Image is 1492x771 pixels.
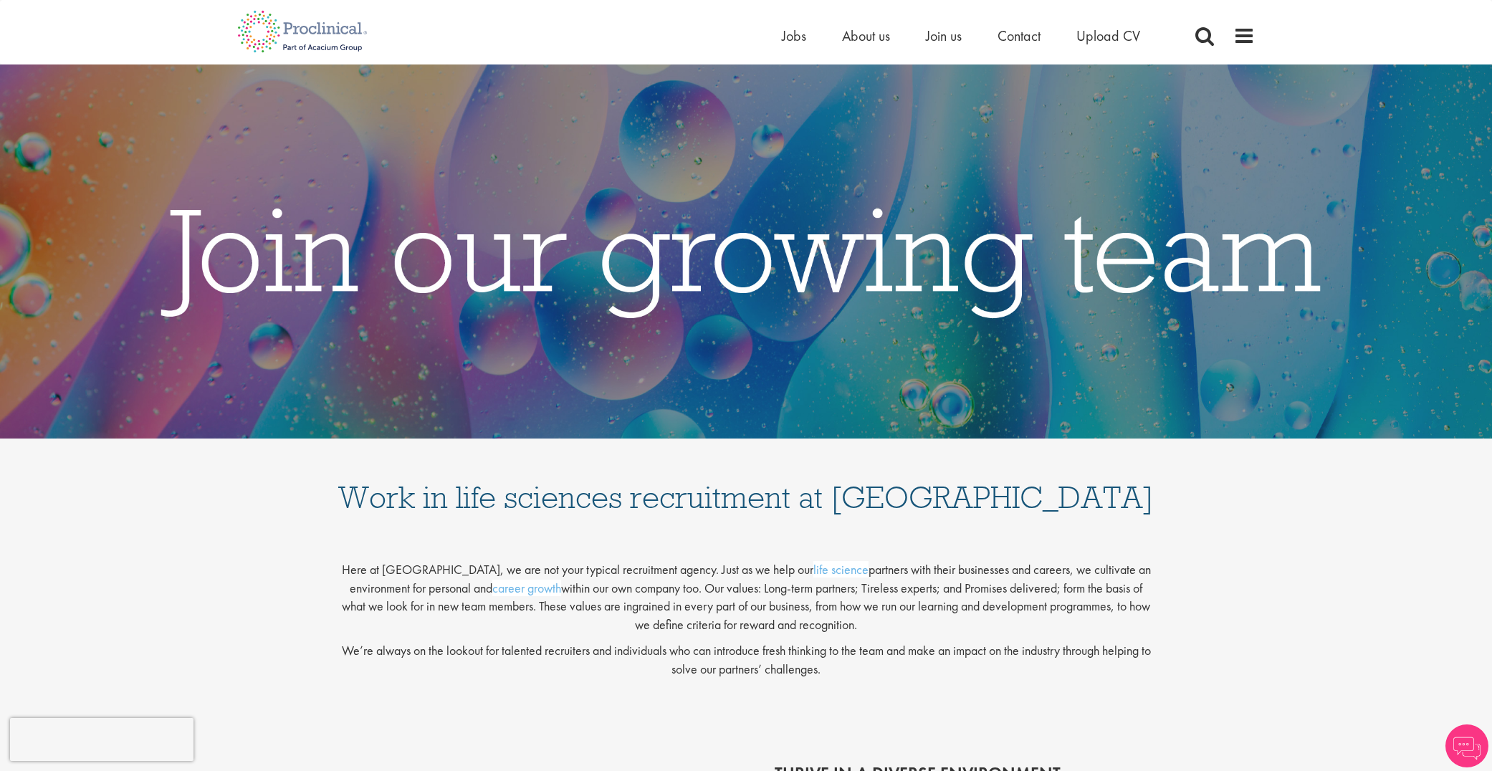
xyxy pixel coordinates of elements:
[338,549,1154,634] p: Here at [GEOGRAPHIC_DATA], we are not your typical recruitment agency. Just as we help our partne...
[842,27,890,45] a: About us
[1445,724,1488,767] img: Chatbot
[998,27,1041,45] a: Contact
[813,561,869,578] a: life science
[926,27,962,45] a: Join us
[782,27,806,45] a: Jobs
[338,641,1154,678] p: We’re always on the lookout for talented recruiters and individuals who can introduce fresh think...
[492,580,561,596] a: career growth
[1076,27,1140,45] a: Upload CV
[10,718,193,761] iframe: reCAPTCHA
[338,453,1154,513] h1: Work in life sciences recruitment at [GEOGRAPHIC_DATA]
